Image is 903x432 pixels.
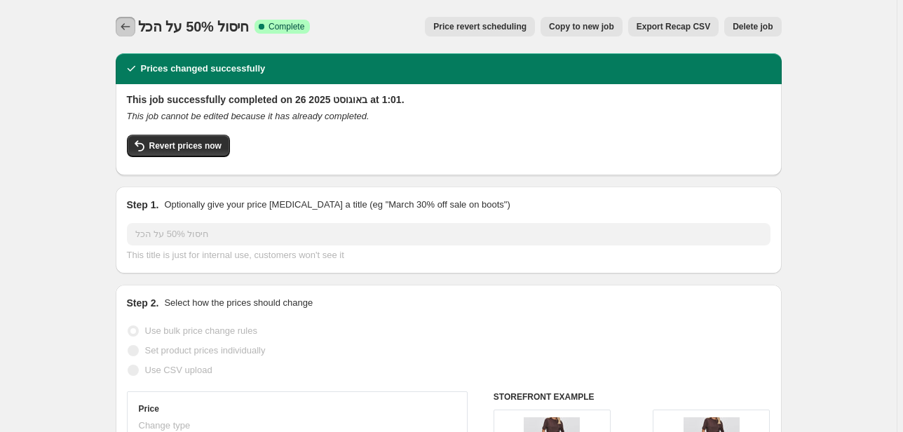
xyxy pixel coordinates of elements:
i: This job cannot be edited because it has already completed. [127,111,369,121]
h2: This job successfully completed on 26 באוגוסט 2025 at 1:01. [127,93,770,107]
p: Optionally give your price [MEDICAL_DATA] a title (eg "March 30% off sale on boots") [164,198,510,212]
h2: Step 1. [127,198,159,212]
span: Price revert scheduling [433,21,527,32]
span: Set product prices individually [145,345,266,356]
button: Delete job [724,17,781,36]
span: Change type [139,420,191,431]
button: Revert prices now [127,135,230,157]
button: Price change jobs [116,17,135,36]
span: Use bulk price change rules [145,325,257,336]
span: Complete [269,21,304,32]
button: Export Recap CSV [628,17,719,36]
p: Select how the prices should change [164,296,313,310]
h6: STOREFRONT EXAMPLE [494,391,770,403]
h3: Price [139,403,159,414]
span: Export Recap CSV [637,21,710,32]
h2: Step 2. [127,296,159,310]
span: Revert prices now [149,140,222,151]
button: Price revert scheduling [425,17,535,36]
span: Copy to new job [549,21,614,32]
h2: Prices changed successfully [141,62,266,76]
span: חיסול 50% על הכל [138,19,250,34]
button: Copy to new job [541,17,623,36]
span: Delete job [733,21,773,32]
input: 30% off holiday sale [127,223,770,245]
span: Use CSV upload [145,365,212,375]
span: This title is just for internal use, customers won't see it [127,250,344,260]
